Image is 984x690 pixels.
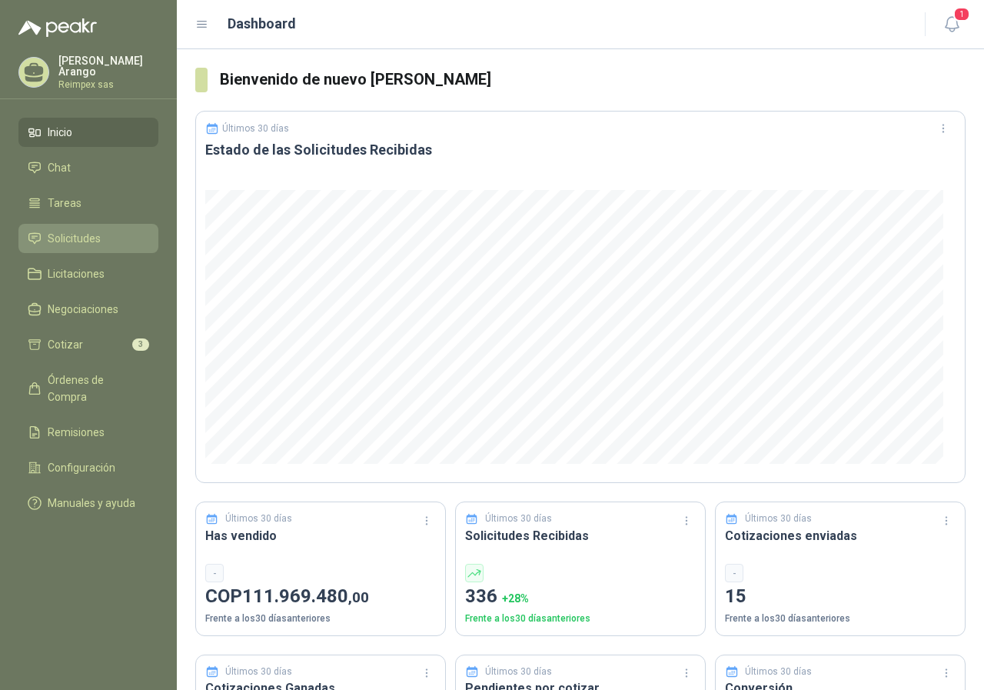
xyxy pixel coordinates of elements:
[205,582,436,612] p: COP
[348,588,369,606] span: ,00
[205,612,436,626] p: Frente a los 30 días anteriores
[18,330,158,359] a: Cotizar3
[465,526,696,545] h3: Solicitudes Recibidas
[725,526,956,545] h3: Cotizaciones enviadas
[465,582,696,612] p: 336
[485,512,552,526] p: Últimos 30 días
[502,592,529,605] span: + 28 %
[48,459,115,476] span: Configuración
[58,80,158,89] p: Reimpex sas
[48,301,118,318] span: Negociaciones
[18,118,158,147] a: Inicio
[48,230,101,247] span: Solicitudes
[18,418,158,447] a: Remisiones
[485,665,552,679] p: Últimos 30 días
[48,159,71,176] span: Chat
[205,564,224,582] div: -
[725,612,956,626] p: Frente a los 30 días anteriores
[132,338,149,351] span: 3
[48,424,105,441] span: Remisiones
[48,372,144,405] span: Órdenes de Compra
[18,188,158,218] a: Tareas
[18,224,158,253] a: Solicitudes
[18,365,158,412] a: Órdenes de Compra
[48,336,83,353] span: Cotizar
[938,11,966,38] button: 1
[228,13,296,35] h1: Dashboard
[242,585,369,607] span: 111.969.480
[18,259,158,288] a: Licitaciones
[48,195,81,212] span: Tareas
[725,582,956,612] p: 15
[225,512,292,526] p: Últimos 30 días
[58,55,158,77] p: [PERSON_NAME] Arango
[222,123,289,134] p: Últimos 30 días
[465,612,696,626] p: Frente a los 30 días anteriores
[48,265,105,282] span: Licitaciones
[48,495,135,512] span: Manuales y ayuda
[18,295,158,324] a: Negociaciones
[18,453,158,482] a: Configuración
[225,665,292,679] p: Últimos 30 días
[745,512,812,526] p: Últimos 30 días
[205,526,436,545] h3: Has vendido
[220,68,966,92] h3: Bienvenido de nuevo [PERSON_NAME]
[18,153,158,182] a: Chat
[725,564,743,582] div: -
[205,141,956,159] h3: Estado de las Solicitudes Recibidas
[18,488,158,518] a: Manuales y ayuda
[745,665,812,679] p: Últimos 30 días
[953,7,970,22] span: 1
[18,18,97,37] img: Logo peakr
[48,124,72,141] span: Inicio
